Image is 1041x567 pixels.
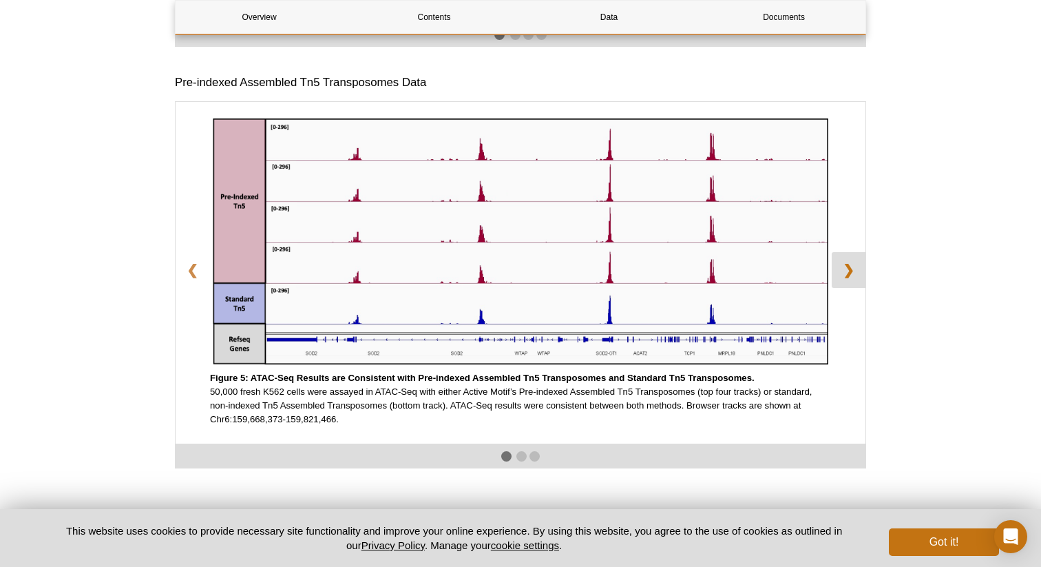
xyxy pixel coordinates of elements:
[210,116,831,367] img: ATAC-Seq Results are Consistent
[350,1,518,34] a: Contents
[832,252,865,288] a: ❯
[994,520,1027,553] div: Open Intercom Messenger
[700,1,867,34] a: Documents
[42,524,866,553] p: This website uses cookies to provide necessary site functionality and improve your online experie...
[175,74,866,91] h3: Pre-indexed Assembled Tn5 Transposomes Data
[491,539,559,551] button: cookie settings
[176,252,209,288] a: ❮
[889,528,999,556] button: Got it!
[361,539,425,551] a: Privacy Policy
[176,1,343,34] a: Overview
[210,371,831,426] p: 50,000 fresh K562 cells were assayed in ATAC-Seq with either Active Motif’s Pre-indexed Assembled...
[525,1,693,34] a: Data
[210,373,755,383] strong: Figure 5: ATAC-Seq Results are Consistent with Pre-indexed Assembled Tn5 Transposomes and Standar...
